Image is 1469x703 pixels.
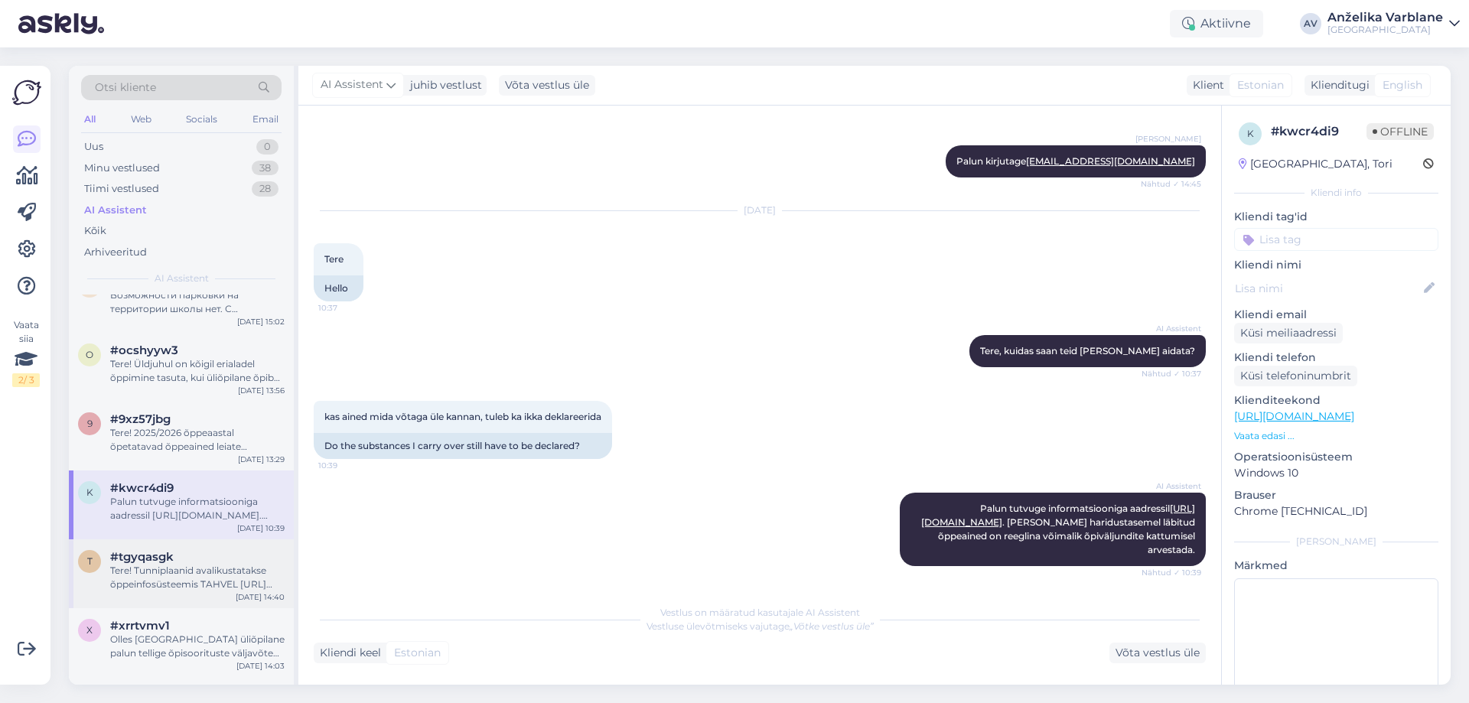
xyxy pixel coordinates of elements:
[1026,155,1195,167] a: [EMAIL_ADDRESS][DOMAIN_NAME]
[128,109,155,129] div: Web
[980,345,1195,356] span: Tere, kuidas saan teid [PERSON_NAME] aidata?
[1144,323,1201,334] span: AI Assistent
[1327,24,1443,36] div: [GEOGRAPHIC_DATA]
[110,357,285,385] div: Tere! Üldjuhul on kõigil erialadel õppimine tasuta, kui üliõpilane õpib täiskoormusega ja täidab ...
[1271,122,1366,141] div: # kwcr4di9
[1234,429,1438,443] p: Vaata edasi ...
[1237,77,1284,93] span: Estonian
[318,302,376,314] span: 10:37
[1141,178,1201,190] span: Nähtud ✓ 14:45
[84,139,103,155] div: Uus
[110,288,285,316] div: Возможности парковки на территории школы нет. С правилами парковки в [GEOGRAPHIC_DATA] можно озна...
[95,80,156,96] span: Otsi kliente
[324,253,344,265] span: Tere
[110,619,170,633] span: #xrrtvmv1
[236,660,285,672] div: [DATE] 14:03
[110,426,285,454] div: Tere! 2025/2026 õppeaastal õpetatavad õppeained leiate [PERSON_NAME] õppekavasid vaadates: [URL][...
[1144,480,1201,492] span: AI Assistent
[236,591,285,603] div: [DATE] 14:40
[1234,350,1438,366] p: Kliendi telefon
[1234,503,1438,519] p: Chrome [TECHNICAL_ID]
[1239,156,1392,172] div: [GEOGRAPHIC_DATA], Tori
[12,318,40,387] div: Vaata siia
[1234,186,1438,200] div: Kliendi info
[1234,366,1357,386] div: Küsi telefoninumbrit
[84,203,147,218] div: AI Assistent
[84,181,159,197] div: Tiimi vestlused
[1234,228,1438,251] input: Lisa tag
[110,564,285,591] div: Tere! Tunniplaanid avalikustatakse õppeinfosüsteemis TAHVEL [URL][DOMAIN_NAME] juuli teises poole...
[249,109,282,129] div: Email
[84,245,147,260] div: Arhiveeritud
[1300,13,1321,34] div: AV
[81,109,99,129] div: All
[1234,409,1354,423] a: [URL][DOMAIN_NAME]
[84,223,106,239] div: Kõik
[1234,449,1438,465] p: Operatsioonisüsteem
[394,645,441,661] span: Estonian
[237,522,285,534] div: [DATE] 10:39
[1234,465,1438,481] p: Windows 10
[12,78,41,107] img: Askly Logo
[1235,280,1421,297] input: Lisa nimi
[1135,133,1201,145] span: [PERSON_NAME]
[1234,392,1438,408] p: Klienditeekond
[252,181,278,197] div: 28
[84,161,160,176] div: Minu vestlused
[1327,11,1443,24] div: Anželika Varblane
[314,275,363,301] div: Hello
[1109,643,1206,663] div: Võta vestlus üle
[87,418,93,429] span: 9
[252,161,278,176] div: 38
[1234,535,1438,548] div: [PERSON_NAME]
[1142,368,1201,379] span: Nähtud ✓ 10:37
[660,607,860,618] span: Vestlus on määratud kasutajale AI Assistent
[318,460,376,471] span: 10:39
[1234,209,1438,225] p: Kliendi tag'id
[1234,323,1343,343] div: Küsi meiliaadressi
[647,620,874,632] span: Vestluse ülevõtmiseks vajutage
[110,481,174,495] span: #kwcr4di9
[110,412,171,426] span: #9xz57jbg
[110,343,178,357] span: #ocshyyw3
[921,503,1197,555] span: Palun tutvuge informatsiooniga aadressil . [PERSON_NAME] haridustasemel läbitud õppeained on reeg...
[110,633,285,660] div: Olles [GEOGRAPHIC_DATA] üliõpilane palun tellige õpisoorituste väljavõte õppeinfosüsteemis TAHVEL...
[1305,77,1370,93] div: Klienditugi
[324,411,601,422] span: kas ained mida võtaga üle kannan, tuleb ka ikka deklareerida
[1366,123,1434,140] span: Offline
[110,495,285,522] div: Palun tutvuge informatsiooniga aadressil [URL][DOMAIN_NAME]. [PERSON_NAME] haridustasemel läbitud...
[1170,10,1263,37] div: Aktiivne
[256,139,278,155] div: 0
[1327,11,1460,36] a: Anželika Varblane[GEOGRAPHIC_DATA]
[1187,77,1224,93] div: Klient
[12,373,40,387] div: 2 / 3
[86,487,93,498] span: k
[314,203,1206,217] div: [DATE]
[183,109,220,129] div: Socials
[956,155,1195,167] span: Palun kirjutage
[86,349,93,360] span: o
[110,550,174,564] span: #tgyqasgk
[314,645,381,661] div: Kliendi keel
[155,272,209,285] span: AI Assistent
[1234,257,1438,273] p: Kliendi nimi
[238,385,285,396] div: [DATE] 13:56
[1383,77,1422,93] span: English
[1234,307,1438,323] p: Kliendi email
[86,624,93,636] span: x
[237,316,285,327] div: [DATE] 15:02
[87,555,93,567] span: t
[790,620,874,632] i: „Võtke vestlus üle”
[314,433,612,459] div: Do the substances I carry over still have to be declared?
[1142,567,1201,578] span: Nähtud ✓ 10:39
[1234,558,1438,574] p: Märkmed
[1247,128,1254,139] span: k
[404,77,482,93] div: juhib vestlust
[1234,487,1438,503] p: Brauser
[499,75,595,96] div: Võta vestlus üle
[321,76,383,93] span: AI Assistent
[238,454,285,465] div: [DATE] 13:29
